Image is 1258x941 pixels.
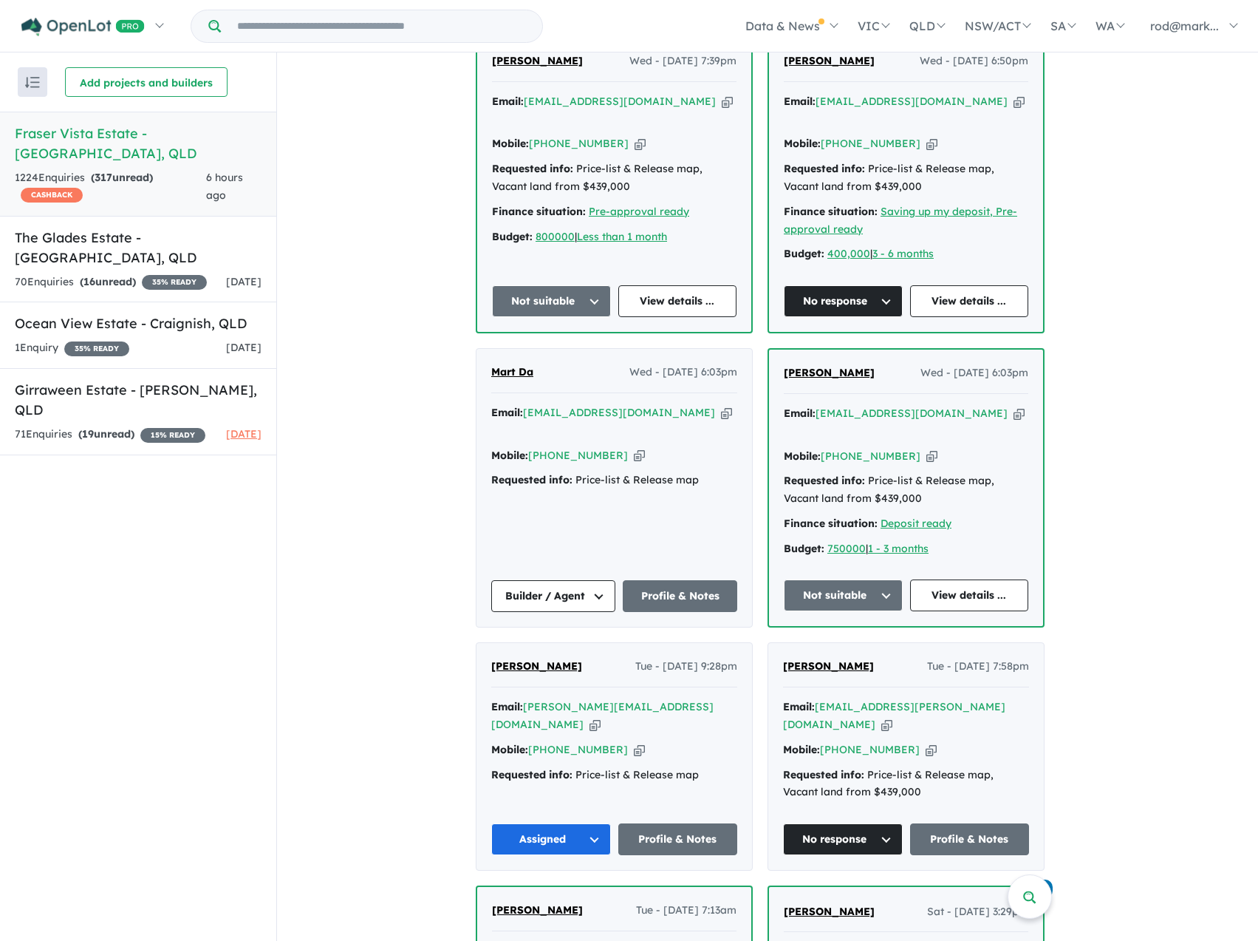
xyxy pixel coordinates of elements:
button: Assigned [491,823,611,855]
span: Tue - [DATE] 7:58pm [927,658,1029,676]
strong: Requested info: [492,162,573,175]
span: [DATE] [226,427,261,441]
a: [PERSON_NAME] [492,902,583,920]
strong: Requested info: [784,162,865,175]
strong: Mobile: [492,137,529,150]
div: Price-list & Release map, Vacant land from $439,000 [784,472,1028,508]
a: 400,000 [827,247,870,260]
strong: Budget: [492,230,533,243]
button: Builder / Agent [491,580,615,612]
span: rod@mark... [1150,18,1219,33]
a: Mart Da [491,364,533,381]
a: [PHONE_NUMBER] [821,137,920,150]
div: Price-list & Release map [491,472,737,489]
strong: Finance situation: [492,205,586,218]
span: 317 [95,171,112,184]
span: 35 % READY [142,275,207,290]
a: 800000 [536,230,575,243]
strong: Email: [491,700,523,713]
u: Pre-approval ready [589,205,689,218]
span: Wed - [DATE] 6:03pm [920,364,1028,382]
span: Wed - [DATE] 6:03pm [629,364,737,381]
span: Tue - [DATE] 9:28pm [635,658,737,676]
strong: Email: [784,95,816,108]
button: Copy [589,717,601,733]
strong: Requested info: [491,768,572,781]
a: [PERSON_NAME] [784,52,875,70]
span: 6 hours ago [206,171,243,202]
div: 70 Enquir ies [15,274,207,291]
button: Not suitable [784,580,903,611]
a: [EMAIL_ADDRESS][DOMAIN_NAME] [816,407,1008,420]
a: Profile & Notes [910,823,1030,855]
strong: ( unread) [80,275,136,288]
a: Profile & Notes [618,823,738,855]
div: | [492,228,736,246]
h5: Ocean View Estate - Craignish , QLD [15,313,261,333]
a: [PERSON_NAME] [784,364,875,382]
div: | [784,540,1028,558]
button: Copy [1013,406,1025,421]
button: No response [783,823,903,855]
button: Copy [926,742,937,758]
span: [PERSON_NAME] [492,903,583,917]
span: [PERSON_NAME] [784,366,875,379]
div: 1224 Enquir ies [15,169,206,205]
span: 15 % READY [140,428,205,443]
button: Copy [926,136,937,152]
img: Openlot PRO Logo White [21,18,145,36]
span: [PERSON_NAME] [784,905,875,918]
a: [PERSON_NAME] [492,52,583,70]
button: Copy [722,94,733,109]
strong: Email: [491,406,523,419]
strong: Requested info: [784,474,865,487]
span: [PERSON_NAME] [492,54,583,67]
strong: Email: [784,407,816,420]
strong: Mobile: [491,743,528,756]
button: Copy [635,136,646,152]
span: Wed - [DATE] 7:39pm [629,52,736,70]
a: [PERSON_NAME] [783,658,874,676]
span: [PERSON_NAME] [491,659,582,673]
div: Price-list & Release map, Vacant land from $439,000 [783,767,1029,802]
a: View details ... [618,285,737,317]
button: Copy [1013,94,1025,109]
span: Tue - [DATE] 7:13am [636,902,736,920]
h5: Fraser Vista Estate - [GEOGRAPHIC_DATA] , QLD [15,123,261,163]
span: CASHBACK [21,188,83,203]
input: Try estate name, suburb, builder or developer [224,10,539,42]
button: Copy [634,448,645,463]
div: | [784,245,1028,263]
h5: The Glades Estate - [GEOGRAPHIC_DATA] , QLD [15,228,261,268]
a: View details ... [910,580,1029,611]
a: Saving up my deposit, Pre-approval ready [784,205,1017,236]
a: [PERSON_NAME] [491,658,582,676]
strong: Mobile: [783,743,820,756]
span: [PERSON_NAME] [783,659,874,673]
a: [EMAIL_ADDRESS][DOMAIN_NAME] [523,406,715,419]
div: Price-list & Release map [491,767,737,784]
strong: Mobile: [784,449,821,463]
a: 750000 [827,542,866,555]
a: 3 - 6 months [872,247,934,260]
a: Less than 1 month [577,230,667,243]
button: Copy [634,742,645,758]
a: [PERSON_NAME][EMAIL_ADDRESS][DOMAIN_NAME] [491,700,714,731]
span: [PERSON_NAME] [784,54,875,67]
strong: Email: [783,700,815,713]
strong: Finance situation: [784,205,878,218]
strong: Requested info: [491,473,572,486]
a: [PERSON_NAME] [784,903,875,921]
h5: Girraween Estate - [PERSON_NAME] , QLD [15,380,261,420]
u: Deposit ready [881,517,951,530]
button: Not suitable [492,285,611,317]
span: Mart Da [491,365,533,378]
strong: Budget: [784,247,824,260]
div: 1 Enquir y [15,339,129,357]
a: [PHONE_NUMBER] [820,743,920,756]
strong: Email: [492,95,524,108]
